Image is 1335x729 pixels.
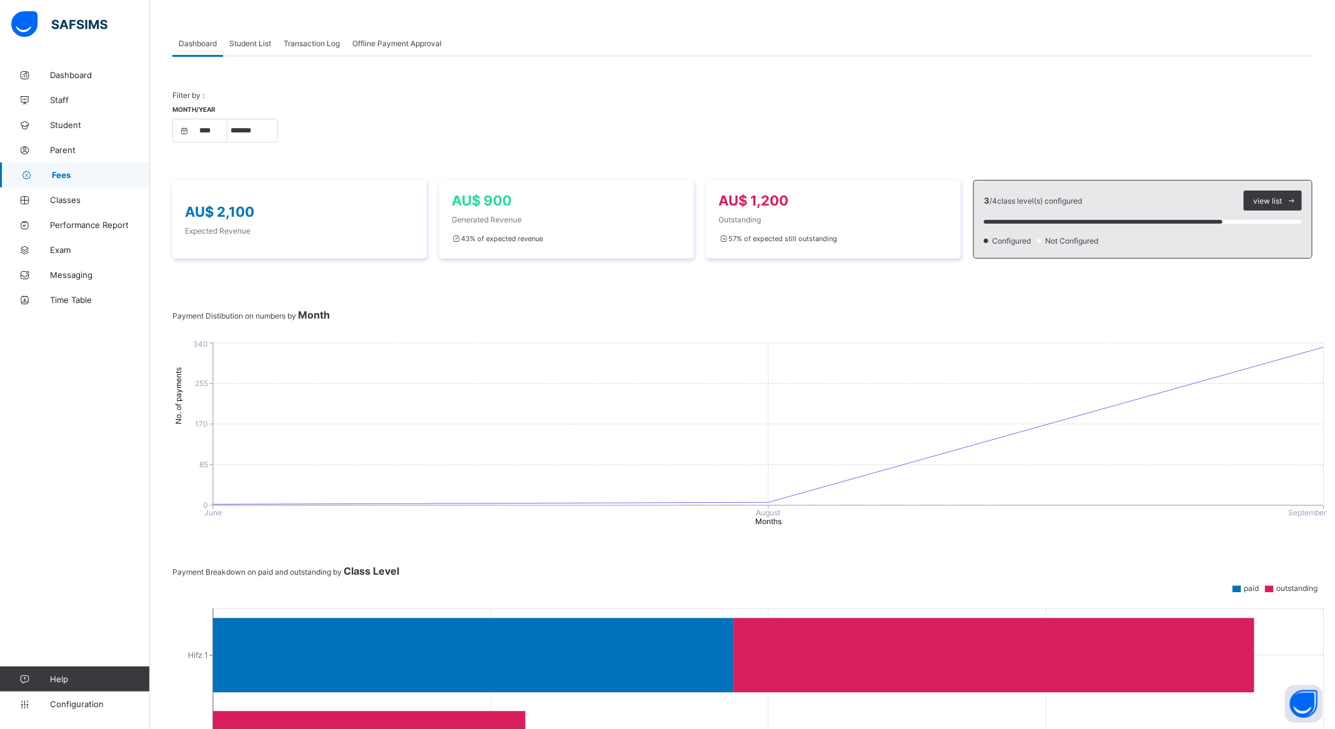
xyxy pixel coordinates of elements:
span: Payment Breakdown on paid and outstanding by [172,567,399,577]
span: Staff [50,95,150,105]
span: Month/Year [172,106,216,113]
span: Offline Payment Approval [352,39,442,48]
span: Payment Distibution on numbers by [172,311,330,320]
span: Outstanding [719,215,948,224]
tspan: 255 [195,379,208,388]
button: Open asap [1285,685,1323,723]
tspan: June [204,508,222,518]
span: paid [1244,583,1259,593]
span: Transaction Log [284,39,340,48]
tspan: 340 [193,339,208,349]
span: 43 % of expected revenue [452,234,543,243]
img: safsims [11,11,107,37]
span: Month [298,309,330,321]
span: outstanding [1276,583,1318,593]
span: Classes [50,195,150,205]
span: Parent [50,145,150,155]
span: Help [50,674,149,684]
span: Class Level [344,565,399,577]
tspan: August [757,508,781,518]
span: Student List [229,39,271,48]
tspan: September [1288,508,1327,518]
tspan: 85 [199,460,208,469]
span: Dashboard [179,39,217,48]
tspan: 170 [195,419,208,429]
span: view list [1253,196,1282,206]
tspan: Months [755,517,782,526]
span: Filter by : [172,91,204,100]
span: Dashboard [50,70,150,80]
tspan: 0 [203,500,208,510]
span: Time Table [50,295,150,305]
span: AU$ 1,200 [719,192,789,209]
span: Configured [991,236,1035,245]
span: / 4 class level(s) configured [990,196,1082,206]
span: Expected Revenue [185,226,414,236]
span: Configuration [50,699,149,709]
span: 57 % of expected still outstanding [719,234,837,243]
span: Performance Report [50,220,150,230]
span: Exam [50,245,150,255]
span: AU$ 900 [452,192,512,209]
span: Not Configured [1044,236,1102,245]
span: AU$ 2,100 [185,204,254,220]
tspan: No. of payments [174,367,183,424]
tspan: Hifz 1 [188,650,208,660]
span: Messaging [50,270,150,280]
span: Student [50,120,150,130]
span: Fees [52,170,150,180]
span: 3 [984,196,990,206]
span: Generated Revenue [452,215,681,224]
